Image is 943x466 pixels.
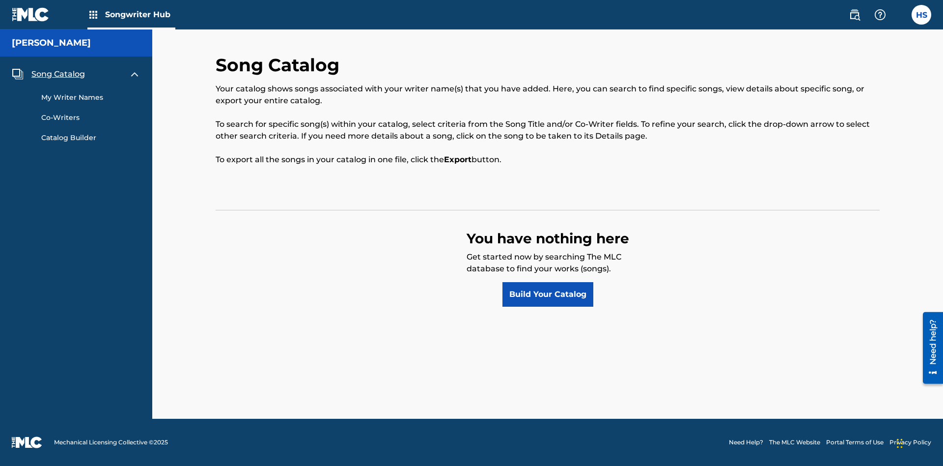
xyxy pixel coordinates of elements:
a: Public Search [845,5,864,25]
img: expand [129,68,140,80]
a: Need Help? [729,438,763,447]
img: search [849,9,860,21]
p: Get started now by searching The MLC database to find your works (songs). [467,251,629,282]
h2: Song Catalog [216,54,344,76]
strong: You have nothing here [467,230,629,247]
a: Privacy Policy [889,438,931,447]
div: Drag [897,429,903,458]
h5: Lorna Singerton [12,37,91,49]
strong: Export [444,155,471,164]
p: To search for specific song(s) within your catalog, select criteria from the Song Title and/or Co... [216,118,880,142]
iframe: Resource Center [915,308,943,389]
a: Song CatalogSong Catalog [12,68,85,80]
span: Songwriter Hub [105,9,175,20]
img: MLC Logo [12,7,50,22]
a: The MLC Website [769,438,820,447]
span: Mechanical Licensing Collective © 2025 [54,438,168,447]
a: My Writer Names [41,92,140,103]
a: Portal Terms of Use [826,438,884,447]
p: Your catalog shows songs associated with your writer name(s) that you have added. Here, you can s... [216,83,880,107]
div: Help [870,5,890,25]
img: help [874,9,886,21]
div: Notifications [896,10,906,20]
a: Co-Writers [41,113,140,123]
a: Build Your Catalog [502,282,593,307]
img: Song Catalog [12,68,24,80]
div: User Menu [912,5,931,25]
span: Song Catalog [31,68,85,80]
img: Top Rightsholders [87,9,99,21]
p: To export all the songs in your catalog in one file, click the button. [216,154,880,166]
iframe: Chat Widget [894,419,943,466]
a: Catalog Builder [41,133,140,143]
img: logo [12,437,42,448]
